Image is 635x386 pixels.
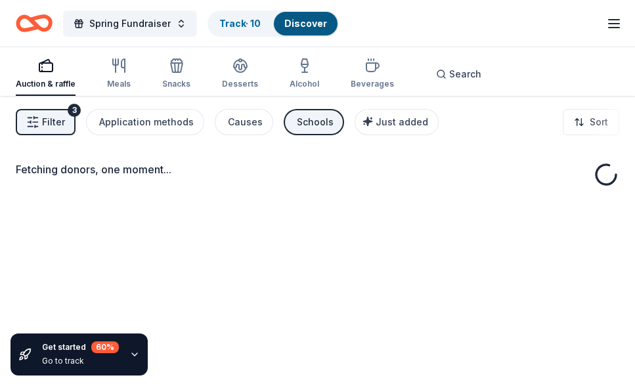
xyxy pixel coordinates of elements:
div: Application methods [99,114,194,130]
button: Meals [107,53,131,96]
div: Beverages [351,79,394,89]
div: Causes [228,114,263,130]
button: Filter3 [16,109,76,135]
div: Snacks [162,79,190,89]
span: Just added [376,116,428,127]
div: 60 % [91,341,119,353]
span: Filter [42,114,65,130]
button: Causes [215,109,273,135]
a: Discover [284,18,327,29]
button: Spring Fundraiser [63,11,197,37]
div: Alcohol [290,79,319,89]
button: Beverages [351,53,394,96]
span: Sort [590,114,608,130]
div: 3 [68,104,81,117]
div: Get started [42,341,119,353]
a: Home [16,8,53,39]
button: Search [426,61,492,87]
button: Snacks [162,53,190,96]
span: Search [449,66,481,82]
button: Application methods [86,109,204,135]
button: Track· 10Discover [208,11,339,37]
div: Fetching donors, one moment... [16,161,619,177]
button: Desserts [222,53,258,96]
a: Track· 10 [219,18,261,29]
button: Alcohol [290,53,319,96]
div: Go to track [42,356,119,366]
div: Desserts [222,79,258,89]
button: Just added [355,109,439,135]
div: Auction & raffle [16,79,76,89]
button: Auction & raffle [16,53,76,96]
button: Schools [284,109,344,135]
span: Spring Fundraiser [89,16,171,32]
button: Sort [563,109,619,135]
div: Meals [107,79,131,89]
div: Schools [297,114,334,130]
